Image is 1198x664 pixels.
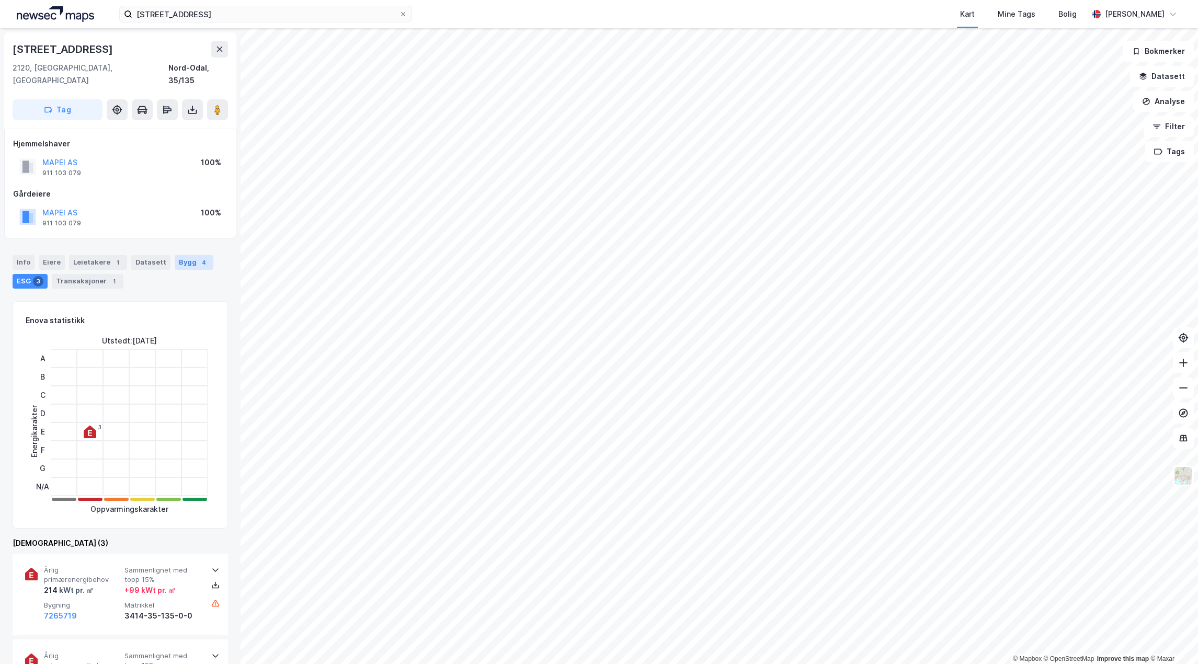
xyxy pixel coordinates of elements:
a: Mapbox [1013,655,1042,662]
button: 7265719 [44,610,77,622]
div: N/A [36,477,49,496]
div: Nord-Odal, 35/135 [168,62,228,87]
div: 911 103 079 [42,219,81,227]
div: kWt pr. ㎡ [58,584,94,597]
img: logo.a4113a55bc3d86da70a041830d287a7e.svg [17,6,94,22]
span: Sammenlignet med topp 15% [124,566,201,584]
span: Bygning [44,601,120,610]
button: Datasett [1130,66,1194,87]
div: [PERSON_NAME] [1105,8,1165,20]
div: 1 [109,276,119,287]
div: 3 [98,424,101,430]
div: D [36,404,49,422]
div: 2120, [GEOGRAPHIC_DATA], [GEOGRAPHIC_DATA] [13,62,168,87]
button: Tags [1145,141,1194,162]
div: 1 [112,257,123,268]
div: Datasett [131,255,170,270]
div: 911 103 079 [42,169,81,177]
button: Bokmerker [1123,41,1194,62]
div: Utstedt : [DATE] [102,335,157,347]
a: Improve this map [1097,655,1149,662]
div: A [36,349,49,368]
input: Søk på adresse, matrikkel, gårdeiere, leietakere eller personer [132,6,399,22]
div: F [36,441,49,459]
div: Info [13,255,35,270]
div: G [36,459,49,477]
a: OpenStreetMap [1044,655,1094,662]
div: Gårdeiere [13,188,227,200]
button: Tag [13,99,102,120]
div: Leietakere [69,255,127,270]
iframe: Chat Widget [1146,614,1198,664]
div: Energikarakter [28,405,41,457]
div: Eiere [39,255,65,270]
div: E [36,422,49,441]
div: 100% [201,207,221,219]
div: B [36,368,49,386]
div: Transaksjoner [52,274,123,289]
div: 4 [199,257,209,268]
button: Analyse [1133,91,1194,112]
div: ESG [13,274,48,289]
div: [STREET_ADDRESS] [13,41,115,58]
div: Bygg [175,255,213,270]
div: Mine Tags [998,8,1035,20]
div: Kart [960,8,975,20]
div: [DEMOGRAPHIC_DATA] (3) [13,537,228,549]
div: 100% [201,156,221,169]
div: Bolig [1058,8,1077,20]
div: Hjemmelshaver [13,138,227,150]
div: 3414-35-135-0-0 [124,610,201,622]
div: Kontrollprogram for chat [1146,614,1198,664]
div: + 99 kWt pr. ㎡ [124,584,176,597]
span: Årlig primærenergibehov [44,566,120,584]
div: Enova statistikk [26,314,85,327]
img: Z [1173,466,1193,486]
button: Filter [1144,116,1194,137]
div: 214 [44,584,94,597]
div: Oppvarmingskarakter [90,503,168,516]
div: 3 [33,276,43,287]
div: C [36,386,49,404]
span: Matrikkel [124,601,201,610]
